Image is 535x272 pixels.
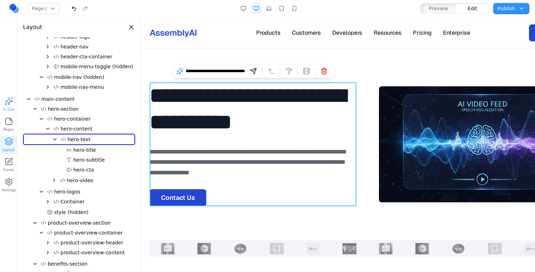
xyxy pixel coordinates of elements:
[58,134,134,144] button: hero-text
[237,226,251,237] img: Spotify
[51,42,135,52] button: header-nav
[39,74,44,80] button: Collapse
[44,114,135,124] button: hero-container
[48,105,79,112] span: hero-section
[48,260,87,267] span: benefits-section
[19,226,33,237] img: Spotify
[61,53,113,60] span: header-cta-container
[493,3,529,14] button: Publish
[310,226,324,237] img: NASA
[238,3,249,14] button: Desktop Wide
[468,5,477,12] span: Edit
[274,226,287,237] img: CallRail
[73,156,105,163] span: hero-subtitle
[165,226,178,237] img: Zoom
[382,226,396,237] img: Zoom
[28,3,60,14] button: Page:/
[44,228,135,238] button: product-overview-container
[51,248,135,257] button: product-overview-content
[263,3,275,14] button: Laptop
[238,69,444,185] img: Speech AI technology visualization
[39,189,44,195] button: Collapse
[54,229,123,236] span: product-overview-container
[45,64,51,69] button: Expand
[44,72,135,82] button: mobile-nav (hidden)
[61,63,133,70] span: mobile-menu-toggle (hidden)
[61,43,88,50] span: header-nav
[61,249,125,256] span: product-overview-content
[45,84,51,90] button: Expand
[56,226,69,237] img: CallRail
[31,94,135,104] button: main-content
[54,209,88,216] span: style (hidden)
[39,116,44,122] button: Collapse
[51,62,136,71] button: mobile-menu-toggle (hidden)
[45,240,51,245] button: Expand
[61,83,104,91] span: mobile-nav-menu
[45,126,51,132] button: Collapse
[26,96,31,102] button: Collapse
[52,137,58,142] button: Collapse
[127,23,135,31] button: Close panel
[51,124,135,134] button: hero-content
[45,199,51,204] button: Expand
[419,226,433,237] img: Algolia
[128,226,142,237] img: Twilio
[51,178,57,183] button: Expand
[92,226,106,237] img: NASA
[61,239,123,246] span: product-overview-header
[73,166,94,173] span: hero-cta
[276,3,287,14] button: Tablet
[61,198,85,205] span: Container
[73,146,96,154] span: hero-title
[32,261,38,267] button: Collapse
[44,207,135,217] button: style (hidden)
[251,3,262,14] button: Desktop
[54,74,104,81] span: mobile-nav (hidden)
[61,125,92,132] span: hero-content
[346,226,360,237] img: Twilio
[63,155,135,165] button: hero-subtitle
[63,165,135,175] button: hero-cta
[201,226,215,237] img: Algolia
[44,187,135,197] button: hero-logos
[41,96,75,103] span: main-content
[54,188,80,195] span: hero-logos
[48,219,111,226] span: product-overview-section
[67,177,93,184] span: hero-video
[45,250,51,255] button: Expand
[38,104,135,114] button: hero-section
[32,220,38,226] button: Collapse
[38,218,135,228] button: product-overview-section
[51,52,135,62] button: header-cta-container
[57,175,135,185] button: hero-video
[39,230,44,236] button: Collapse
[68,136,90,143] span: hero-text
[32,106,38,112] button: Collapse
[45,44,51,50] button: Expand
[429,5,448,12] span: Preview
[63,145,135,155] button: hero-title
[38,259,135,269] button: benefits-section
[289,3,300,14] button: Mobile
[3,107,14,112] span: AI Edit
[51,238,135,248] button: product-overview-header
[54,115,91,122] span: hero-container
[51,197,135,207] button: Container
[23,23,42,31] h3: Layout
[45,54,51,59] button: Expand
[51,82,135,92] button: mobile-nav-menu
